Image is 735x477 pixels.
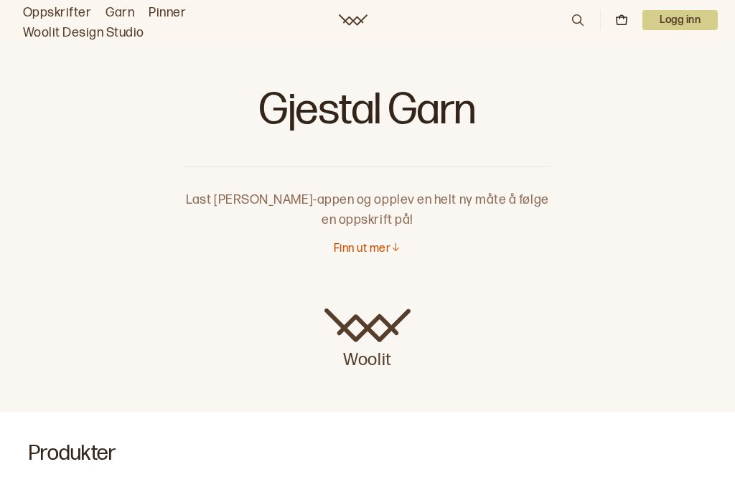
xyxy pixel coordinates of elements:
a: Oppskrifter [23,3,91,23]
p: Woolit [324,343,411,372]
h1: Gjestal Garn [184,86,551,143]
img: Woolit [324,308,411,343]
p: Finn ut mer [334,242,390,257]
a: Garn [106,3,134,23]
a: Woolit Design Studio [23,23,144,43]
p: Last [PERSON_NAME]-appen og opplev en helt ny måte å følge en oppskrift på! [184,167,551,230]
p: Logg inn [642,10,718,30]
button: Finn ut mer [334,242,401,257]
button: User dropdown [642,10,718,30]
a: Woolit [339,14,367,26]
a: Woolit [324,308,411,372]
a: Pinner [149,3,186,23]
